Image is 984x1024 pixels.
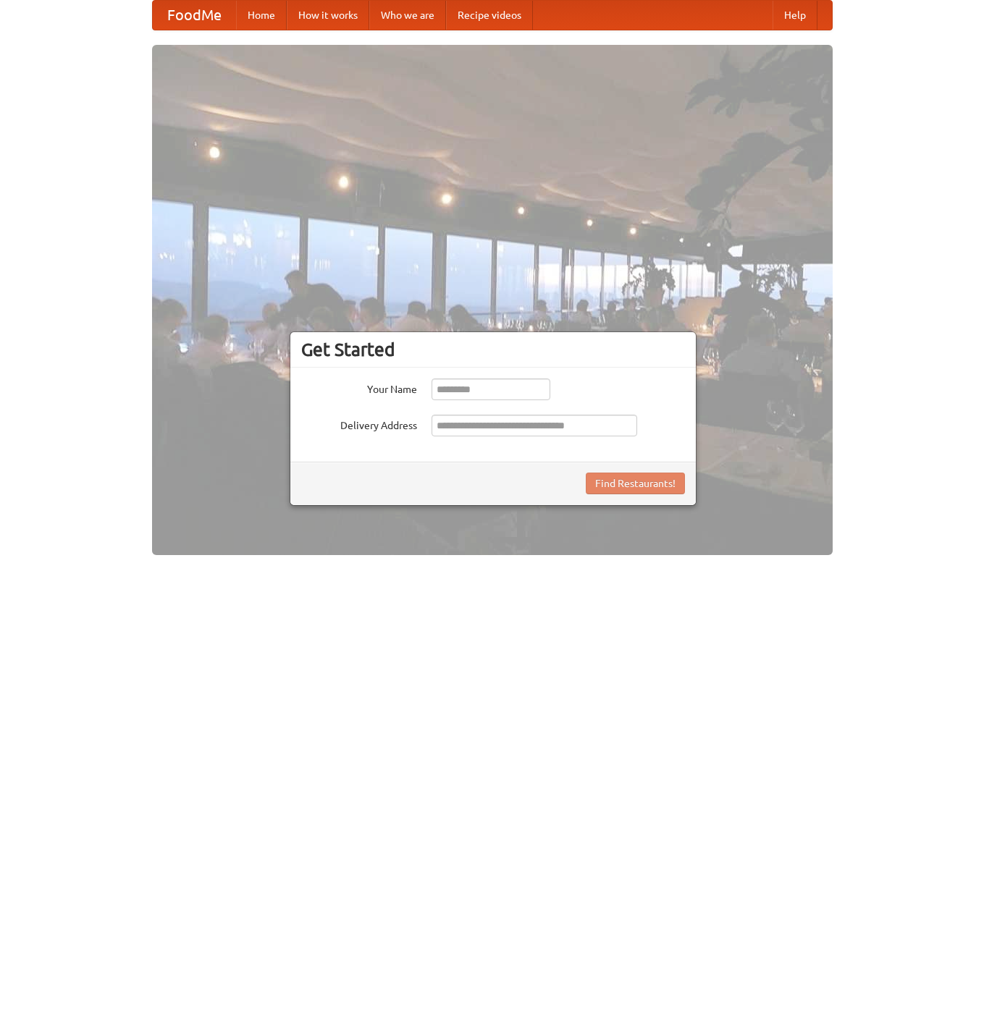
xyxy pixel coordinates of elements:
[446,1,533,30] a: Recipe videos
[236,1,287,30] a: Home
[301,339,685,360] h3: Get Started
[301,378,417,397] label: Your Name
[773,1,817,30] a: Help
[301,415,417,433] label: Delivery Address
[369,1,446,30] a: Who we are
[287,1,369,30] a: How it works
[586,473,685,494] button: Find Restaurants!
[153,1,236,30] a: FoodMe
